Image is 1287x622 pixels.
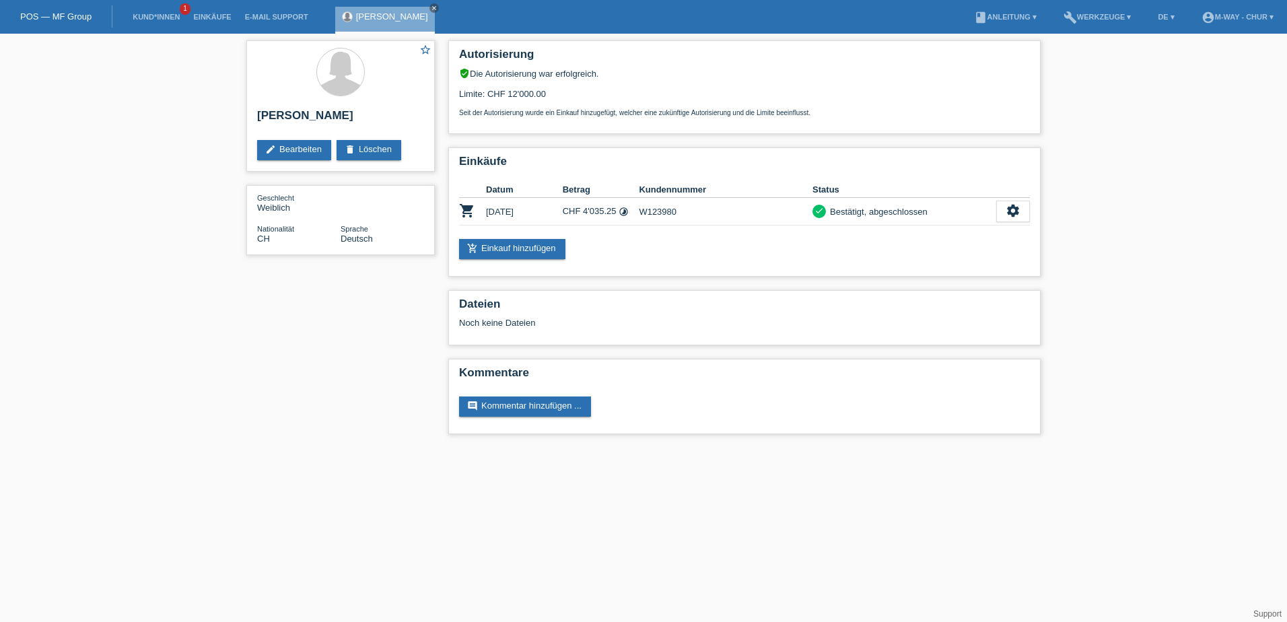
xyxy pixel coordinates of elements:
[459,298,1030,318] h2: Dateien
[639,198,812,226] td: W123980
[826,205,928,219] div: Bestätigt, abgeschlossen
[356,11,428,22] a: [PERSON_NAME]
[459,79,1030,116] div: Limite: CHF 12'000.00
[257,225,294,233] span: Nationalität
[257,193,341,213] div: Weiblich
[265,144,276,155] i: edit
[974,11,987,24] i: book
[459,318,870,328] div: Noch keine Dateien
[1253,609,1282,619] a: Support
[486,198,563,226] td: [DATE]
[429,3,439,13] a: close
[467,401,478,411] i: comment
[459,366,1030,386] h2: Kommentare
[486,182,563,198] th: Datum
[459,68,470,79] i: verified_user
[459,203,475,219] i: POSP00026170
[459,68,1030,79] div: Die Autorisierung war erfolgreich.
[1151,13,1181,21] a: DE ▾
[180,3,190,15] span: 1
[1057,13,1138,21] a: buildWerkzeuge ▾
[257,140,331,160] a: editBearbeiten
[345,144,355,155] i: delete
[619,207,629,217] i: 24 Raten
[967,13,1043,21] a: bookAnleitung ▾
[341,234,373,244] span: Deutsch
[257,194,294,202] span: Geschlecht
[257,109,424,129] h2: [PERSON_NAME]
[459,109,1030,116] p: Seit der Autorisierung wurde ein Einkauf hinzugefügt, welcher eine zukünftige Autorisierung und d...
[257,234,270,244] span: Schweiz
[1006,203,1020,218] i: settings
[1064,11,1077,24] i: build
[419,44,431,58] a: star_border
[459,48,1030,68] h2: Autorisierung
[563,198,639,226] td: CHF 4'035.25
[814,206,824,215] i: check
[563,182,639,198] th: Betrag
[1202,11,1215,24] i: account_circle
[419,44,431,56] i: star_border
[126,13,186,21] a: Kund*innen
[186,13,238,21] a: Einkäufe
[459,396,591,417] a: commentKommentar hinzufügen ...
[812,182,996,198] th: Status
[337,140,401,160] a: deleteLöschen
[20,11,92,22] a: POS — MF Group
[1195,13,1280,21] a: account_circlem-way - Chur ▾
[238,13,315,21] a: E-Mail Support
[459,155,1030,175] h2: Einkäufe
[431,5,438,11] i: close
[459,239,565,259] a: add_shopping_cartEinkauf hinzufügen
[467,243,478,254] i: add_shopping_cart
[341,225,368,233] span: Sprache
[639,182,812,198] th: Kundennummer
